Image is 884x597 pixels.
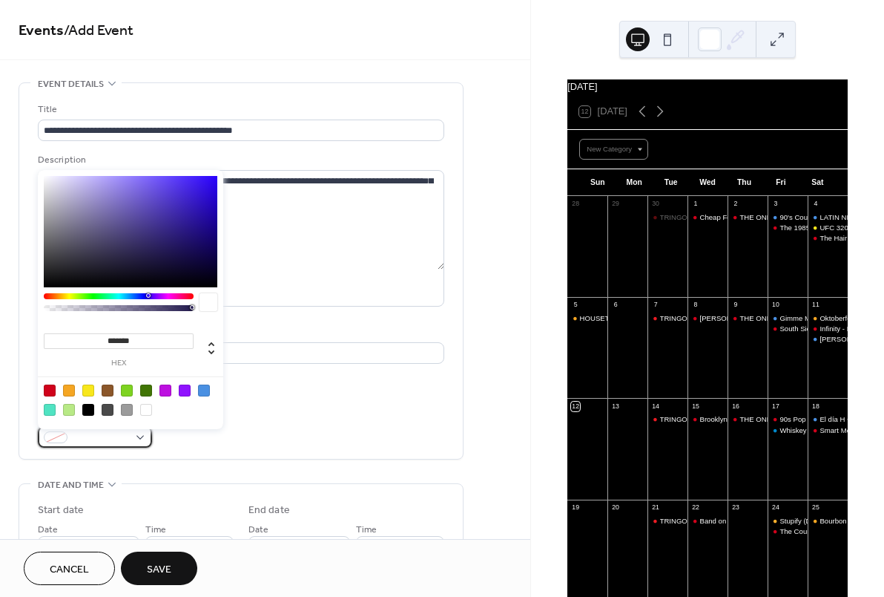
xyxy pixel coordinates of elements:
div: 7 [651,301,660,310]
div: Start date [38,503,84,518]
div: 28 [571,200,580,209]
div: Mon [616,169,653,196]
a: Events [19,16,64,45]
span: / Add Event [64,16,133,45]
div: TRINGO [Trivia & Bingo] [660,313,738,323]
div: TRINGO [Trivia & Bingo] [660,516,738,526]
div: #D0021B [44,385,56,397]
div: 17 [771,402,780,411]
div: THE ONE: Season 15 - WEEK 1 - First Impression Week [728,212,768,222]
div: 3 [771,200,780,209]
div: HOUSETOBER FEST - Daytime Music Festival [580,313,729,323]
div: Sarah's Place: A Zach Bryan & Noah Kahan Tribute - PERFORMANCE HALL [808,334,848,344]
div: 14 [651,402,660,411]
div: Fri [762,169,799,196]
div: #B8E986 [63,404,75,416]
div: 19 [571,503,580,512]
div: UFC 320 [808,223,848,232]
div: El día H • 2025 [808,414,848,424]
div: Cheap Foreign Cars (Cheap Trick, The Cars & Foreigner) - FRONT STAGE [687,212,728,222]
div: Description [38,152,441,168]
div: Oktoberfest Celebration with The Bratwurst Brothers - BEER GARDEN [808,313,848,323]
div: Whiskey Friends “The Morgan Wallen Experience“ - PERFORMANCE HALL [768,425,808,435]
div: Stupify (Disturbed), Voodoo (Godsmack) & Sound of Madness (Shinedown) at Bourbon Street [768,516,808,526]
div: [DATE] [567,79,848,94]
div: The Country Night - FRONT STAGE [768,526,808,536]
div: 4 [811,200,820,209]
div: 21 [651,503,660,512]
div: #4A4A4A [102,404,113,416]
div: 15 [691,402,700,411]
div: El día H • 2025 [819,414,867,424]
div: The 1985 - FRONT STAGE [779,223,865,232]
div: #BD10E0 [159,385,171,397]
div: 23 [731,503,740,512]
div: #50E3C2 [44,404,56,416]
div: 12 [571,402,580,411]
div: 90's Country Night w/ South City Revival - PERFORMANCE HALL [768,212,808,222]
span: Time [145,522,166,538]
div: 2 [731,200,740,209]
div: THE ONE: Season 15 - WEEK 3 - Country Week [728,414,768,424]
div: Location [38,324,441,340]
span: Date [38,522,58,538]
span: Cancel [50,562,89,578]
div: #9B9B9B [121,404,133,416]
div: 6 [611,301,620,310]
div: TRINGO [Trivia & Bingo] [647,212,687,222]
div: End date [248,503,290,518]
div: UFC 320 [819,223,848,232]
div: #F5A623 [63,385,75,397]
div: Gimme More: The Britney Experience - PERFORMANCE HALL [768,313,808,323]
div: #417505 [140,385,152,397]
div: #4A90E2 [198,385,210,397]
div: The 1985 - FRONT STAGE [768,223,808,232]
div: Infinity - FRONT STAGE [808,324,848,333]
div: 29 [611,200,620,209]
div: 1 [691,200,700,209]
div: 90s Pop Nation - FRONT STAGE [779,414,884,424]
div: Tue [653,169,689,196]
div: Smart Mouth - 2000s Tribute Band - FRONT STAGE [808,425,848,435]
div: 90s Pop Nation - FRONT STAGE [768,414,808,424]
div: #8B572A [102,385,113,397]
div: THE ONE: Season 15 - WEEK 2 - 80s/90s Pop [728,313,768,323]
div: 20 [611,503,620,512]
span: Event details [38,76,104,92]
div: The Hair Band Night - FRONT STAGE [808,233,848,243]
span: Date [248,522,268,538]
div: Brooklyn Charmers (Steely Dan Tribute) - FRONT STAGE [687,414,728,424]
div: #FFFFFF [140,404,152,416]
div: #7ED321 [121,385,133,397]
div: Title [38,102,441,117]
div: Sat [799,169,836,196]
div: Bourbon Street's Massive Halloween Party | Presented by Haunted House Chicago & Midnight Terror [808,516,848,526]
div: Sun [579,169,616,196]
div: South Side Hooligans - FRONT STAGE [768,324,808,333]
div: 16 [731,402,740,411]
div: 5 [571,301,580,310]
div: Thu [726,169,762,196]
span: Time [356,522,377,538]
div: 11 [811,301,820,310]
div: TRINGO [Trivia & Bingo] [660,212,738,222]
div: Petty Kings (Tom Petty Tribute) - FRONT STAGE [687,313,728,323]
div: LATIN NIGHT - PERFORMANCE HALL [808,212,848,222]
div: Band on the Run (Paul McCartney Tribute) - FRONT STAGE [687,516,728,526]
span: Date and time [38,477,104,493]
button: Save [121,552,197,585]
div: 13 [611,402,620,411]
div: 9 [731,301,740,310]
div: 8 [691,301,700,310]
div: Wed [689,169,725,196]
div: HOUSETOBER FEST - Daytime Music Festival [567,313,607,323]
label: hex [44,359,194,368]
div: 30 [651,200,660,209]
button: Cancel [24,552,115,585]
div: TRINGO [Trivia & Bingo] [647,313,687,323]
div: #9013FE [179,385,191,397]
div: 18 [811,402,820,411]
div: #F8E71C [82,385,94,397]
div: TRINGO [Trivia & Bingo] [660,414,738,424]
